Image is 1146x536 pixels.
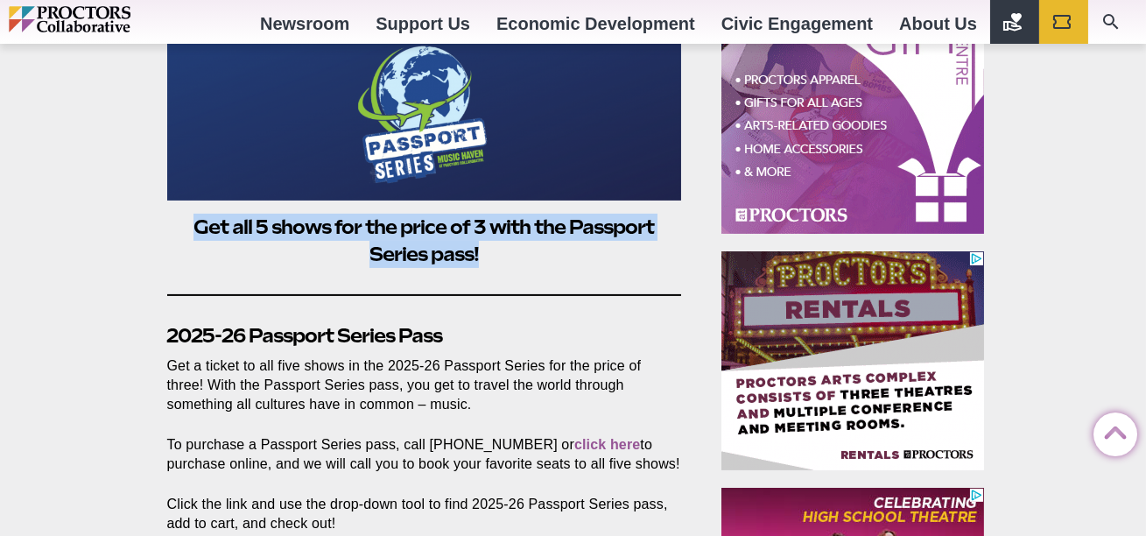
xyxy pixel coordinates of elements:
[167,322,682,349] h2: 2025-26 Passport Series Pass
[574,437,640,452] a: click here
[1093,413,1128,448] a: Back to Top
[167,356,682,414] p: Get a ticket to all five shows in the 2025-26 Passport Series for the price of three! With the Pa...
[167,435,682,474] p: To purchase a Passport Series pass, call [PHONE_NUMBER] or to purchase online, and we will call y...
[167,495,682,533] p: Click the link and use the drop-down tool to find 2025-26 Passport Series pass, add to cart, and ...
[721,15,984,234] iframe: Advertisement
[167,214,682,268] h2: Get all 5 shows for the price of 3 with the Passport Series pass!
[9,6,206,32] img: Proctors logo
[721,251,984,470] iframe: Advertisement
